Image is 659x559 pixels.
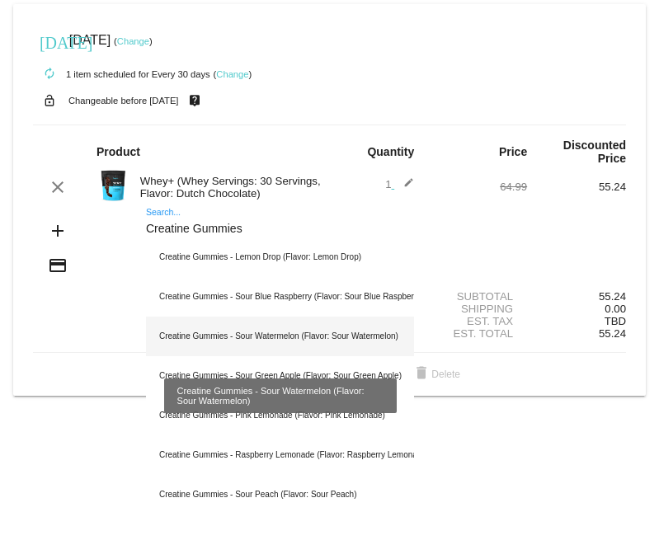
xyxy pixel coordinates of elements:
div: 64.99 [428,181,527,193]
strong: Price [499,145,527,158]
mat-icon: edit [394,177,414,197]
small: ( ) [214,69,252,79]
mat-icon: lock_open [40,90,59,111]
mat-icon: delete [412,364,431,384]
div: Creatine Gummies - Sour Blue Raspberry (Flavor: Sour Blue Raspberry) [146,277,414,317]
span: 1 [385,178,414,190]
div: Creatine Gummies - Sour Green Apple (Flavor: Sour Green Apple) [146,356,414,396]
div: Creatine Gummies - Pink Lemonade (Flavor: Pink Lemonade) [146,396,414,435]
a: Change [117,36,149,46]
div: Est. Total [428,327,527,340]
span: 55.24 [599,327,626,340]
mat-icon: [DATE] [40,31,59,51]
button: Delete [398,359,473,389]
span: 0.00 [605,303,626,315]
input: Search... [146,223,414,236]
div: Creatine Gummies - Sour Watermelon (Flavor: Sour Watermelon) [146,317,414,356]
div: 55.24 [527,181,626,193]
strong: Quantity [367,145,414,158]
img: Image-1-Carousel-Whey-2lb-Dutch-Chocolate-no-badge-Transp.png [96,169,129,202]
strong: Product [96,145,140,158]
div: Subtotal [428,290,527,303]
small: 1 item scheduled for Every 30 days [33,69,210,79]
mat-icon: live_help [185,90,205,111]
div: Creatine Gummies - Lemon Drop (Flavor: Lemon Drop) [146,237,414,277]
div: Shipping [428,303,527,315]
mat-icon: clear [48,177,68,197]
span: TBD [605,315,626,327]
span: Delete [412,369,460,380]
strong: Discounted Price [563,139,626,165]
div: Whey+ (Whey Servings: 30 Servings, Flavor: Dutch Chocolate) [132,175,330,200]
div: 55.24 [527,290,626,303]
div: Creatine Gummies - Raspberry Lemonade (Flavor: Raspberry Lemonade) [146,435,414,475]
div: Est. Tax [428,315,527,327]
a: Change [216,69,248,79]
mat-icon: add [48,221,68,241]
mat-icon: autorenew [40,64,59,84]
small: ( ) [114,36,153,46]
small: Changeable before [DATE] [68,96,179,106]
div: Creatine Gummies - Sour Peach (Flavor: Sour Peach) [146,475,414,514]
mat-icon: credit_card [48,256,68,275]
